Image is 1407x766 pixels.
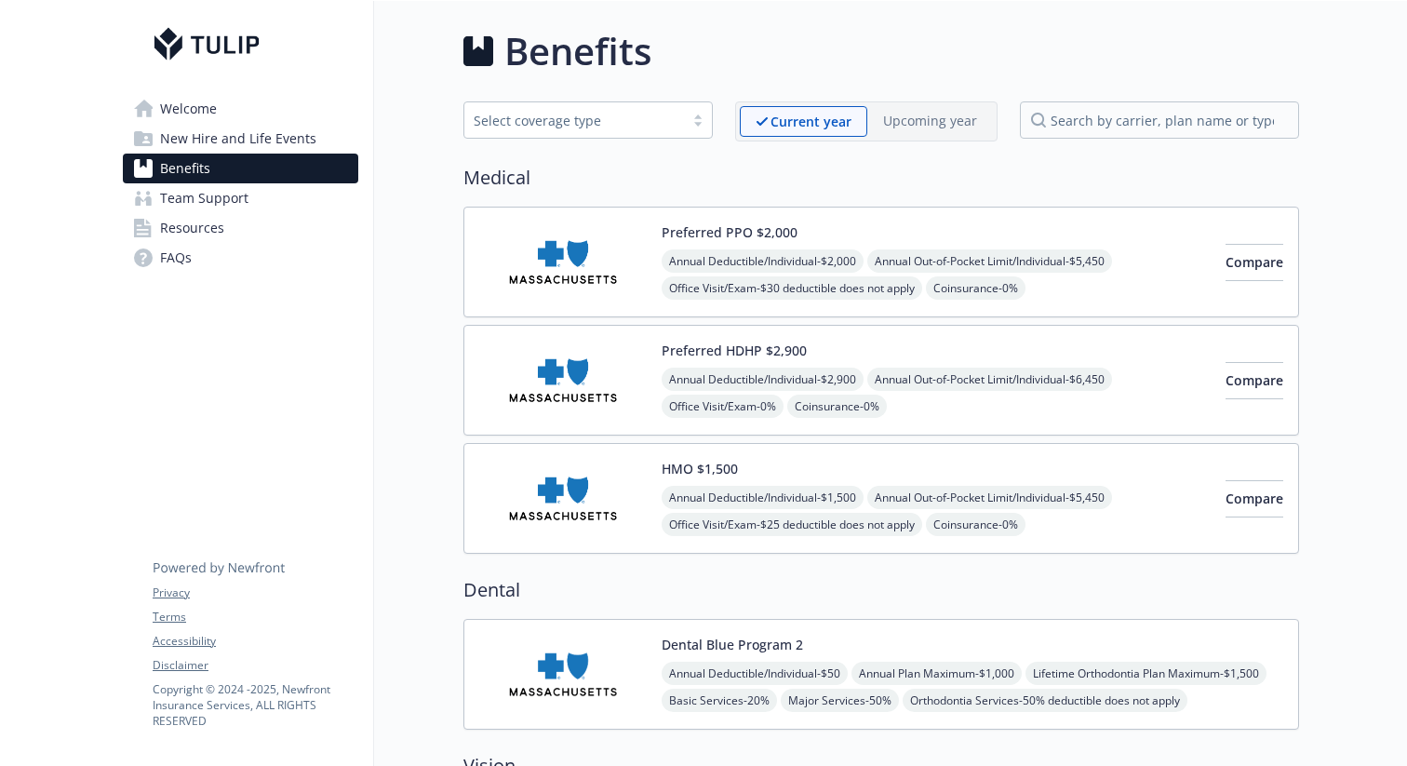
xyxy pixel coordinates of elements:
p: Copyright © 2024 - 2025 , Newfront Insurance Services, ALL RIGHTS RESERVED [153,681,357,729]
span: FAQs [160,243,192,273]
span: Annual Out-of-Pocket Limit/Individual - $5,450 [867,249,1112,273]
img: Blue Cross and Blue Shield of Massachusetts, Inc. carrier logo [479,222,647,302]
button: Compare [1226,244,1283,281]
img: Blue Cross and Blue Shield of Massachusetts, Inc. carrier logo [479,459,647,538]
span: Annual Out-of-Pocket Limit/Individual - $5,450 [867,486,1112,509]
span: Team Support [160,183,248,213]
span: Annual Deductible/Individual - $50 [662,662,848,685]
button: Preferred HDHP $2,900 [662,341,807,360]
p: Upcoming year [883,111,977,130]
span: Basic Services - 20% [662,689,777,712]
h2: Dental [463,576,1299,604]
span: Orthodontia Services - 50% deductible does not apply [903,689,1187,712]
button: Dental Blue Program 2 [662,635,803,654]
span: Compare [1226,490,1283,507]
span: Annual Deductible/Individual - $2,900 [662,368,864,391]
span: Benefits [160,154,210,183]
span: New Hire and Life Events [160,124,316,154]
a: Privacy [153,585,357,601]
a: FAQs [123,243,358,273]
a: Terms [153,609,357,625]
button: Compare [1226,362,1283,399]
a: New Hire and Life Events [123,124,358,154]
span: Coinsurance - 0% [926,276,1025,300]
span: Annual Deductible/Individual - $2,000 [662,249,864,273]
span: Lifetime Orthodontia Plan Maximum - $1,500 [1025,662,1266,685]
span: Annual Plan Maximum - $1,000 [851,662,1022,685]
a: Disclaimer [153,657,357,674]
span: Welcome [160,94,217,124]
input: search by carrier, plan name or type [1020,101,1299,139]
a: Benefits [123,154,358,183]
span: Office Visit/Exam - $25 deductible does not apply [662,513,922,536]
h2: Medical [463,164,1299,192]
span: Annual Deductible/Individual - $1,500 [662,486,864,509]
a: Accessibility [153,633,357,650]
div: Select coverage type [474,111,675,130]
span: Compare [1226,371,1283,389]
p: Current year [770,112,851,131]
a: Welcome [123,94,358,124]
span: Office Visit/Exam - 0% [662,395,784,418]
a: Team Support [123,183,358,213]
img: Blue Cross and Blue Shield of Massachusetts, Inc. carrier logo [479,341,647,420]
span: Coinsurance - 0% [926,513,1025,536]
button: Compare [1226,480,1283,517]
span: Upcoming year [867,106,993,137]
span: Office Visit/Exam - $30 deductible does not apply [662,276,922,300]
span: Resources [160,213,224,243]
button: Preferred PPO $2,000 [662,222,797,242]
button: HMO $1,500 [662,459,738,478]
span: Annual Out-of-Pocket Limit/Individual - $6,450 [867,368,1112,391]
h1: Benefits [504,23,651,79]
span: Coinsurance - 0% [787,395,887,418]
a: Resources [123,213,358,243]
span: Compare [1226,253,1283,271]
img: Blue Cross and Blue Shield of Massachusetts, Inc. carrier logo [479,635,647,714]
span: Major Services - 50% [781,689,899,712]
